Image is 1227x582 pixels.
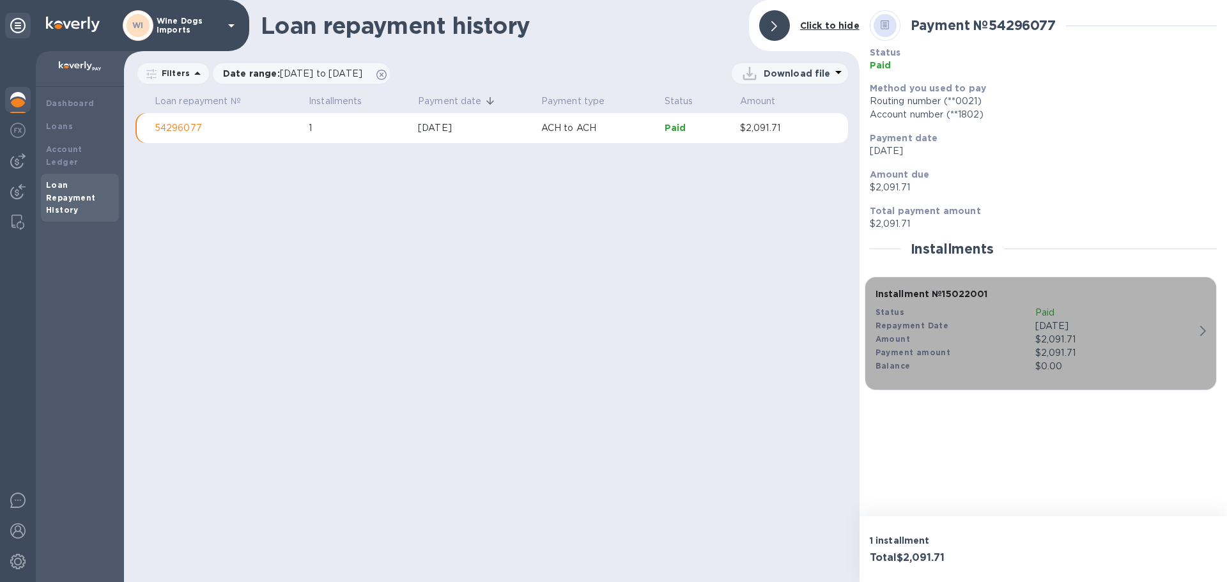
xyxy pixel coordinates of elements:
p: $2,091.71 [1035,346,1195,360]
p: Installments [309,95,362,108]
b: Loan Repayment History [46,180,96,215]
div: Unpin categories [5,13,31,38]
button: Installment №15022001StatusPaidRepayment Date[DATE]Amount$2,091.71Payment amount$2,091.71Balance$... [865,277,1217,390]
img: Foreign exchange [10,123,26,138]
p: $0.00 [1035,360,1195,373]
p: Filters [157,68,190,79]
p: Payment date [418,95,482,108]
div: [DATE] [418,121,531,135]
b: Account Ledger [46,144,82,167]
b: Method you used to pay [870,83,986,93]
span: Payment date [418,95,498,108]
b: Loans [46,121,73,131]
p: Paid [1035,306,1195,319]
img: Logo [46,17,100,32]
b: Payment date [870,133,938,143]
p: Loan repayment № [155,95,241,108]
div: $2,091.71 [1035,333,1195,346]
p: Date range : [223,67,369,80]
b: Amount [876,334,910,344]
p: Download file [764,67,831,80]
p: ACH to ACH [541,121,654,135]
p: Status [665,95,693,108]
div: Date range:[DATE] to [DATE] [213,63,390,84]
p: Paid [665,121,730,134]
p: Amount [740,95,776,108]
b: Installment № 15022001 [876,289,988,299]
p: 54296077 [155,121,298,135]
p: Payment type [541,95,605,108]
p: [DATE] [870,144,1217,158]
div: Routing number (**0021) [870,95,1217,108]
p: $2,091.71 [740,121,815,135]
p: [DATE] [1035,319,1195,333]
b: Repayment Date [876,321,949,330]
div: Account number (**1802) [870,108,1217,121]
b: Dashboard [46,98,95,108]
p: 1 [309,121,408,135]
span: Status [665,95,710,108]
b: Status [870,47,901,57]
b: Payment № 54296077 [911,17,1056,33]
span: Amount [740,95,792,108]
p: 1 installment [870,534,1038,547]
b: Total payment amount [870,206,981,216]
b: Amount due [870,169,930,180]
b: WI [132,20,144,30]
span: [DATE] to [DATE] [280,68,362,79]
b: Status [876,307,904,317]
p: $2,091.71 [870,181,1217,194]
p: Wine Dogs Imports [157,17,220,34]
b: Payment amount [876,348,951,357]
p: $2,091.71 [870,217,1217,231]
p: Paid [870,59,1217,72]
span: Installments [309,95,379,108]
span: Loan repayment № [155,95,258,108]
b: Click to hide [800,20,860,31]
h1: Loan repayment history [261,12,739,39]
span: Payment type [541,95,622,108]
h3: Total $2,091.71 [870,552,1038,564]
b: Balance [876,361,911,371]
h2: Installments [911,241,994,257]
